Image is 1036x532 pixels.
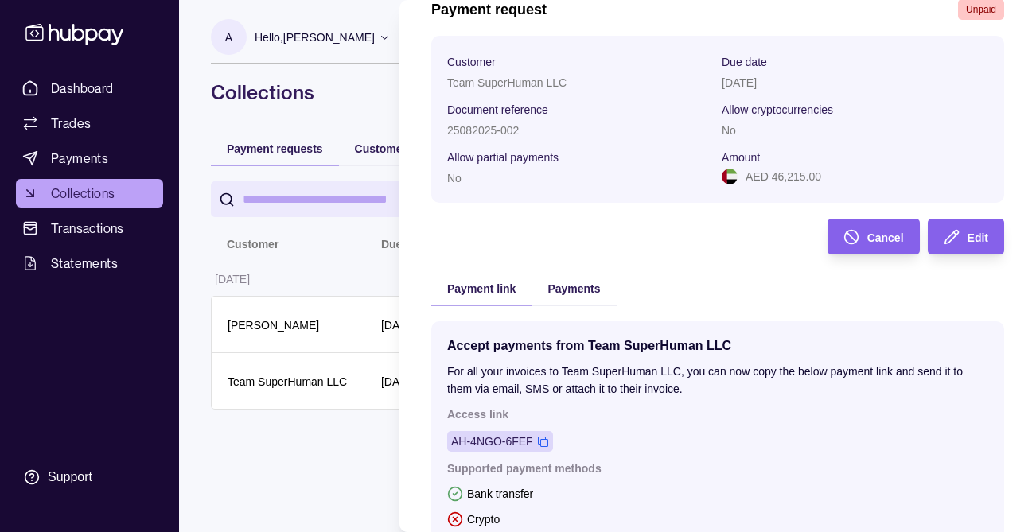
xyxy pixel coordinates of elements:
[447,103,548,116] p: Document reference
[828,219,920,254] button: Cancel
[547,282,600,295] span: Payments
[447,337,988,355] p: Accept payments from Team SuperHuman LLC
[467,485,533,503] p: Bank transfer
[451,433,533,450] a: AH-4NGO-6FEF
[447,282,516,295] span: Payment link
[722,124,736,137] p: No
[467,511,500,528] p: Crypto
[867,231,904,244] span: Cancel
[447,460,988,477] p: Supported payment methods
[966,4,996,15] span: Unpaid
[722,56,767,68] p: Due date
[447,76,567,89] p: Team SuperHuman LLC
[447,124,519,137] p: 25082025-002
[722,151,760,164] p: Amount
[447,172,462,184] p: No
[431,1,547,18] h1: Payment request
[722,103,833,116] p: Allow cryptocurrencies
[447,151,559,164] p: Allow partial payments
[722,76,757,89] p: [DATE]
[746,168,821,185] p: AED 46,215.00
[722,169,738,184] img: ae
[447,363,988,398] p: For all your invoices to Team SuperHuman LLC, you can now copy the below payment link and send it...
[968,231,988,244] span: Edit
[447,56,496,68] p: Customer
[447,406,988,423] p: Access link
[928,219,1004,254] button: Edit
